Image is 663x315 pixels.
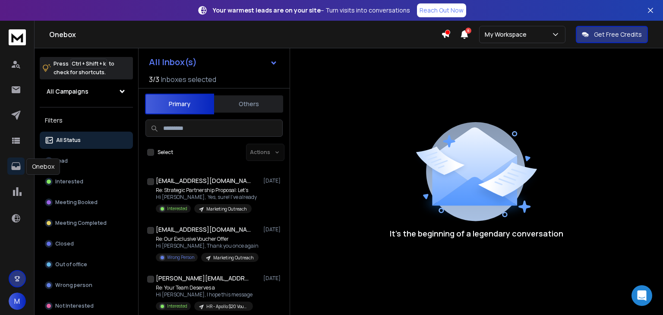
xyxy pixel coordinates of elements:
[156,236,259,243] p: Re: Our Exclusive Voucher Offer
[26,158,60,175] div: Onebox
[9,29,26,45] img: logo
[167,303,187,309] p: Interested
[145,94,214,114] button: Primary
[40,152,133,170] button: Lead
[55,199,98,206] p: Meeting Booked
[40,277,133,294] button: Wrong person
[40,214,133,232] button: Meeting Completed
[55,302,94,309] p: Not Interested
[576,26,648,43] button: Get Free Credits
[213,255,253,261] p: Marketing Outreach
[465,28,471,34] span: 6
[40,235,133,252] button: Closed
[40,114,133,126] h3: Filters
[40,194,133,211] button: Meeting Booked
[263,177,283,184] p: [DATE]
[161,74,216,85] h3: Inboxes selected
[420,6,464,15] p: Reach Out Now
[167,254,194,261] p: Wrong Person
[47,87,88,96] h1: All Campaigns
[49,29,441,40] h1: Onebox
[156,225,251,234] h1: [EMAIL_ADDRESS][DOMAIN_NAME]
[213,6,321,14] strong: Your warmest leads are on your site
[9,293,26,310] button: M
[156,284,253,291] p: Re: Your Team Deserves a
[214,94,283,113] button: Others
[149,74,159,85] span: 3 / 3
[594,30,642,39] p: Get Free Credits
[485,30,530,39] p: My Workspace
[55,261,87,268] p: Out of office
[40,256,133,273] button: Out of office
[156,187,257,194] p: Re: Strategic Partnership Proposal: Let’s
[142,54,284,71] button: All Inbox(s)
[40,297,133,315] button: Not Interested
[55,157,68,164] p: Lead
[206,206,246,212] p: Marketing Outreach
[167,205,187,212] p: Interested
[390,227,563,239] p: It’s the beginning of a legendary conversation
[631,285,652,306] div: Open Intercom Messenger
[149,58,197,66] h1: All Inbox(s)
[156,243,259,249] p: Hi [PERSON_NAME], Thank you once again
[55,282,92,289] p: Wrong person
[40,173,133,190] button: Interested
[263,275,283,282] p: [DATE]
[55,178,83,185] p: Interested
[206,303,248,310] p: HR - Apollo $20 Voucher
[156,274,251,283] h1: [PERSON_NAME][EMAIL_ADDRESS][DOMAIN_NAME]
[40,83,133,100] button: All Campaigns
[70,59,107,69] span: Ctrl + Shift + k
[156,194,257,201] p: Hi [PERSON_NAME], Yes, sure! I’ve already
[55,220,107,227] p: Meeting Completed
[213,6,410,15] p: – Turn visits into conversations
[156,176,251,185] h1: [EMAIL_ADDRESS][DOMAIN_NAME] +1
[56,137,81,144] p: All Status
[263,226,283,233] p: [DATE]
[55,240,74,247] p: Closed
[158,149,173,156] label: Select
[40,132,133,149] button: All Status
[156,291,253,298] p: Hi [PERSON_NAME], I hope this message
[417,3,466,17] a: Reach Out Now
[54,60,114,77] p: Press to check for shortcuts.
